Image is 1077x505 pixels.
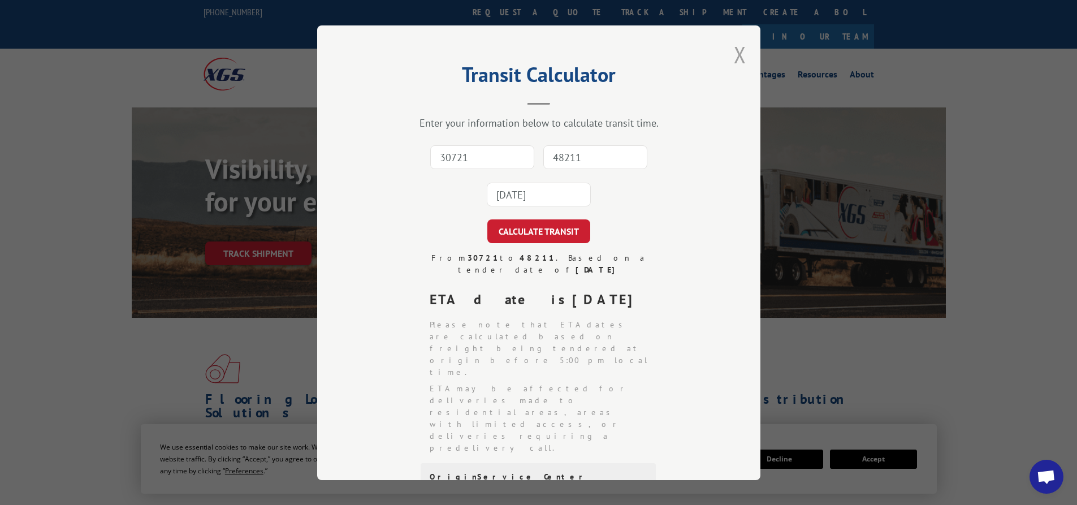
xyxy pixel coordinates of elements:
[421,252,657,276] div: From to . Based on a tender date of
[430,145,534,169] input: Origin Zip
[1030,460,1063,494] div: Open chat
[374,116,704,130] div: Enter your information below to calculate transit time.
[430,383,657,454] li: ETA may be affected for deliveries made to residential areas, areas with limited access, or deliv...
[487,183,591,206] input: Tender Date
[572,291,642,308] strong: [DATE]
[575,265,620,275] strong: [DATE]
[543,145,647,169] input: Dest. Zip
[374,67,704,88] h2: Transit Calculator
[487,219,590,243] button: CALCULATE TRANSIT
[734,40,746,70] button: Close modal
[430,472,647,482] div: Origin Service Center
[430,319,657,378] li: Please note that ETA dates are calculated based on freight being tendered at origin before 5:00 p...
[430,290,657,310] div: ETA date is
[520,253,556,263] strong: 48211
[468,253,500,263] strong: 30721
